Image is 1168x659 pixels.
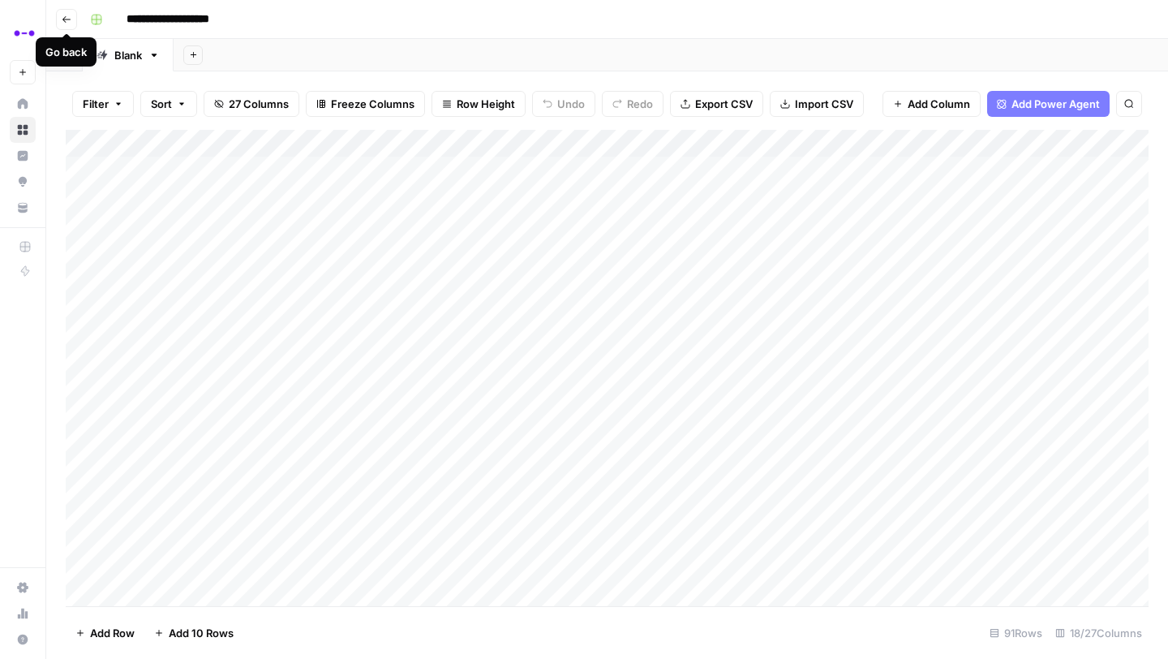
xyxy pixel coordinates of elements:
div: 91 Rows [983,620,1049,646]
span: Add Column [908,96,970,112]
span: Undo [557,96,585,112]
a: Usage [10,601,36,627]
a: Browse [10,117,36,143]
span: Add 10 Rows [169,625,234,641]
span: Filter [83,96,109,112]
a: Your Data [10,195,36,221]
a: Settings [10,575,36,601]
span: 27 Columns [229,96,289,112]
button: Freeze Columns [306,91,425,117]
button: Sort [140,91,197,117]
a: Blank [83,39,174,71]
a: Opportunities [10,169,36,195]
img: Abacum Logo [10,19,39,48]
button: Help + Support [10,627,36,653]
div: Blank [114,47,142,63]
button: Export CSV [670,91,763,117]
span: Add Power Agent [1011,96,1100,112]
div: Go back [45,44,87,60]
button: Row Height [432,91,526,117]
button: Add Column [882,91,981,117]
span: Export CSV [695,96,753,112]
span: Add Row [90,625,135,641]
a: Insights [10,143,36,169]
span: Freeze Columns [331,96,414,112]
button: Add Power Agent [987,91,1110,117]
span: Import CSV [795,96,853,112]
button: Undo [532,91,595,117]
button: Import CSV [770,91,864,117]
span: Sort [151,96,172,112]
button: 27 Columns [204,91,299,117]
button: Add Row [66,620,144,646]
div: 18/27 Columns [1049,620,1149,646]
button: Redo [602,91,663,117]
button: Workspace: Abacum [10,13,36,54]
span: Redo [627,96,653,112]
button: Filter [72,91,134,117]
a: Home [10,91,36,117]
span: Row Height [457,96,515,112]
button: Add 10 Rows [144,620,243,646]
